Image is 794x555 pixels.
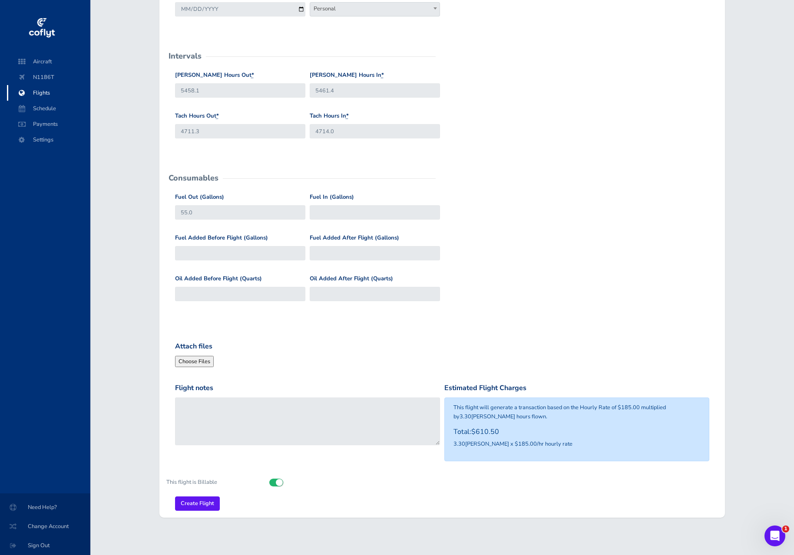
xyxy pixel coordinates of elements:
span: N1186T [16,69,82,85]
label: Flight notes [175,383,213,394]
span: Payments [16,116,82,132]
label: Fuel In (Gallons) [310,193,354,202]
img: coflyt logo [27,15,56,41]
label: Fuel Added Before Flight (Gallons) [175,233,268,243]
label: Tach Hours Out [175,112,219,121]
p: [PERSON_NAME] x $185.00/hr hourly rate [453,440,700,448]
h2: Intervals [169,52,202,60]
abbr: required [216,112,219,120]
label: This flight is Billable [160,475,254,489]
abbr: required [381,71,384,79]
iframe: Intercom live chat [764,525,785,546]
p: This flight will generate a transaction based on the Hourly Rate of $185.00 multiplied by [PERSON... [453,403,700,421]
span: $610.50 [471,427,499,437]
span: Settings [16,132,82,148]
label: Fuel Out (Gallons) [175,193,224,202]
span: Change Account [10,519,80,534]
label: Attach files [175,341,212,352]
h6: Total: [453,428,700,436]
abbr: required [251,71,254,79]
span: 3.30 [453,440,465,448]
label: [PERSON_NAME] Hours Out [175,71,254,80]
input: Create Flight [175,496,220,511]
label: Estimated Flight Charges [444,383,526,394]
span: Schedule [16,101,82,116]
span: Personal [310,2,440,16]
span: Sign Out [10,538,80,553]
abbr: required [346,112,349,120]
span: Need Help? [10,499,80,515]
label: Oil Added Before Flight (Quarts) [175,274,262,283]
label: Oil Added After Flight (Quarts) [310,274,393,283]
label: Tach Hours In [310,112,349,121]
label: Fuel Added After Flight (Gallons) [310,233,399,243]
span: 3.30 [460,413,471,420]
span: 1 [782,525,789,532]
label: [PERSON_NAME] Hours In [310,71,384,80]
span: Aircraft [16,54,82,69]
h2: Consumables [169,174,218,182]
span: Flights [16,85,82,101]
span: Personal [310,3,440,15]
